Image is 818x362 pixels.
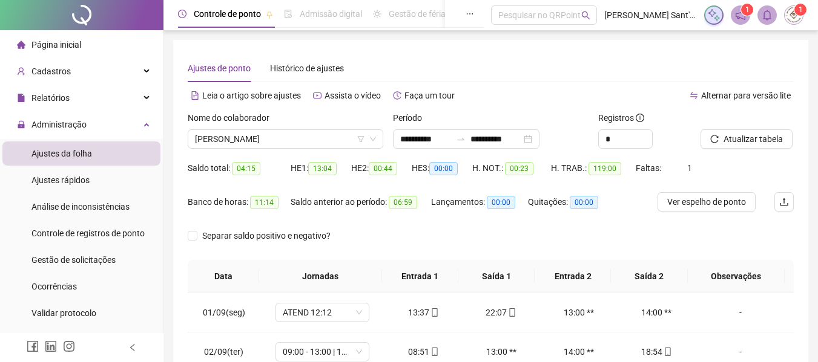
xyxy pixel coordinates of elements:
[404,91,455,100] span: Faça um tour
[17,40,25,49] span: home
[507,308,516,317] span: mobile
[667,195,746,208] span: Ver espelho de ponto
[395,345,453,358] div: 08:51
[785,6,803,24] img: 40900
[357,135,364,143] span: filter
[762,10,773,21] span: bell
[31,202,130,212] span: Análise de inconsistências
[250,196,279,209] span: 11:14
[178,10,186,18] span: clock-circle
[724,132,783,146] span: Atualizar tabela
[690,91,698,100] span: swap
[794,4,806,16] sup: Atualize o seu contato no menu Meus Dados
[604,8,697,22] span: [PERSON_NAME] Sant'[PERSON_NAME] Patisserie
[283,343,362,361] span: 09:00 - 13:00 | 14:00 - 18:48
[779,197,789,207] span: upload
[698,270,775,283] span: Observações
[662,347,672,356] span: mobile
[429,308,439,317] span: mobile
[270,63,344,73] span: Histórico de ajustes
[688,260,785,293] th: Observações
[735,10,746,21] span: notification
[31,255,116,265] span: Gestão de solicitações
[291,161,351,175] div: HE 1:
[197,229,335,242] span: Separar saldo positivo e negativo?
[705,306,776,319] div: -
[431,195,528,209] div: Lançamentos:
[31,93,70,103] span: Relatórios
[45,340,57,352] span: linkedin
[389,196,417,209] span: 06:59
[31,228,145,238] span: Controle de registros de ponto
[204,347,243,357] span: 02/09(ter)
[687,163,692,173] span: 1
[195,130,376,148] span: ELMA TERTULIANO PAIVA
[203,308,245,317] span: 01/09(seg)
[31,175,90,185] span: Ajustes rápidos
[31,40,81,50] span: Página inicial
[31,66,71,76] span: Cadastros
[31,149,92,158] span: Ajustes da folha
[472,306,530,319] div: 22:07
[393,111,430,124] label: Período
[351,161,412,175] div: HE 2:
[429,347,439,356] span: mobile
[589,162,621,175] span: 119:00
[741,4,753,16] sup: 1
[188,161,291,175] div: Saldo total:
[570,196,598,209] span: 00:00
[581,11,590,20] span: search
[373,10,381,18] span: sun
[458,260,535,293] th: Saída 1
[191,91,199,100] span: file-text
[308,162,337,175] span: 13:04
[17,67,25,76] span: user-add
[194,9,261,19] span: Controle de ponto
[389,9,450,19] span: Gestão de férias
[369,162,397,175] span: 00:44
[701,91,791,100] span: Alternar para versão lite
[658,192,756,212] button: Ver espelho de ponto
[429,162,458,175] span: 00:00
[745,5,750,14] span: 1
[412,161,472,175] div: HE 3:
[627,345,685,358] div: 18:54
[707,8,721,22] img: sparkle-icon.fc2bf0ac1784a2077858766a79e2daf3.svg
[266,11,273,18] span: pushpin
[31,308,96,318] span: Validar protocolo
[188,260,259,293] th: Data
[636,163,663,173] span: Faltas:
[777,321,806,350] iframe: Intercom live chat
[188,63,251,73] span: Ajustes de ponto
[636,114,644,122] span: info-circle
[284,10,292,18] span: file-done
[291,195,431,209] div: Saldo anterior ao período:
[313,91,322,100] span: youtube
[300,9,362,19] span: Admissão digital
[27,340,39,352] span: facebook
[188,195,291,209] div: Banco de horas:
[259,260,382,293] th: Jornadas
[17,94,25,102] span: file
[551,161,636,175] div: H. TRAB.:
[466,10,474,18] span: ellipsis
[487,196,515,209] span: 00:00
[325,91,381,100] span: Assista o vídeo
[31,120,87,129] span: Administração
[505,162,533,175] span: 00:23
[395,306,453,319] div: 13:37
[611,260,687,293] th: Saída 2
[799,5,803,14] span: 1
[705,345,776,358] div: -
[202,91,301,100] span: Leia o artigo sobre ajustes
[128,343,137,352] span: left
[283,303,362,322] span: ATEND 12:12
[188,111,277,124] label: Nome do colaborador
[456,134,466,144] span: to
[63,340,75,352] span: instagram
[17,120,25,129] span: lock
[393,91,401,100] span: history
[472,161,551,175] div: H. NOT.:
[535,260,611,293] th: Entrada 2
[598,111,644,124] span: Registros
